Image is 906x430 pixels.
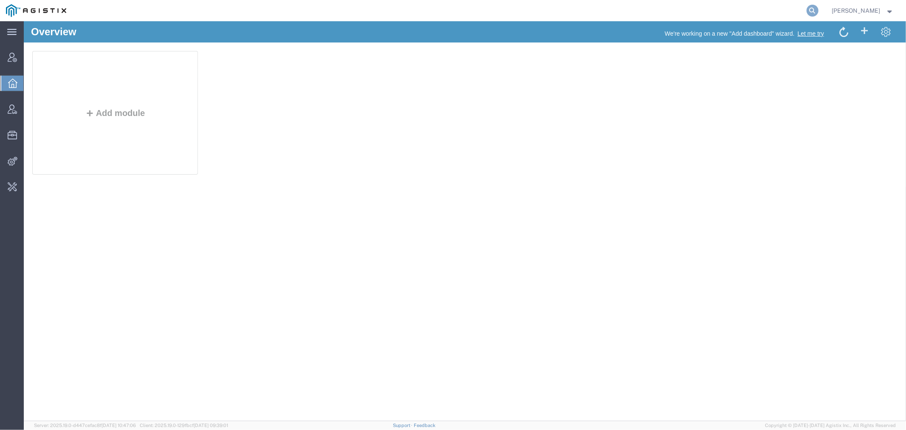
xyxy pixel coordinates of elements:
a: Feedback [414,423,435,428]
span: [DATE] 09:39:01 [194,423,228,428]
img: logo [6,4,66,17]
span: Client: 2025.19.0-129fbcf [140,423,228,428]
iframe: FS Legacy Container [24,21,906,421]
span: Server: 2025.19.0-d447cefac8f [34,423,136,428]
a: Support [393,423,414,428]
span: Copyright © [DATE]-[DATE] Agistix Inc., All Rights Reserved [765,422,896,429]
span: [DATE] 10:47:06 [102,423,136,428]
button: [PERSON_NAME] [832,6,895,16]
span: Carrie Virgilio [832,6,881,15]
button: Add module [59,87,124,96]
